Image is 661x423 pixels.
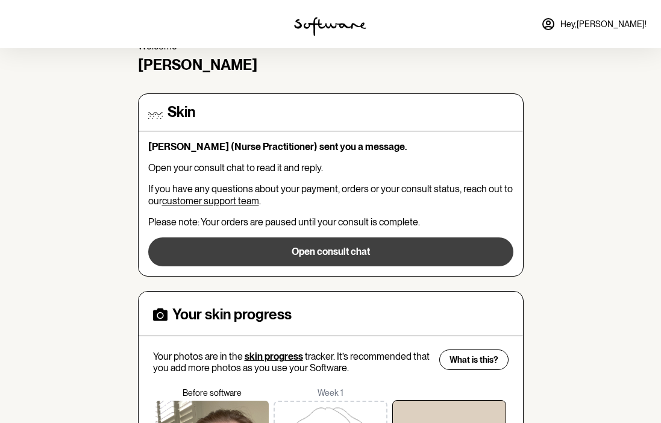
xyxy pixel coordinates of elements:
h4: Skin [168,104,195,121]
p: Open your consult chat to read it and reply. [148,162,513,174]
p: If you have any questions about your payment, orders or your consult status, reach out to our . [148,183,513,206]
h4: Your skin progress [172,306,292,324]
a: Hey,[PERSON_NAME]! [534,10,654,39]
button: What is this? [439,349,509,370]
p: Before software [153,388,272,398]
p: Your photos are in the tracker. It’s recommended that you add more photos as you use your Software. [153,351,431,374]
p: Please note: Your orders are paused until your consult is complete. [148,216,513,228]
img: software logo [294,17,366,36]
a: customer support team [162,195,259,207]
span: Hey, [PERSON_NAME] ! [560,19,647,30]
p: [PERSON_NAME] (Nurse Practitioner) sent you a message. [148,141,513,152]
p: Week 1 [271,388,390,398]
span: What is this? [450,355,498,365]
button: Open consult chat [148,237,513,266]
h4: [PERSON_NAME] [138,57,524,74]
span: skin progress [245,351,303,362]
